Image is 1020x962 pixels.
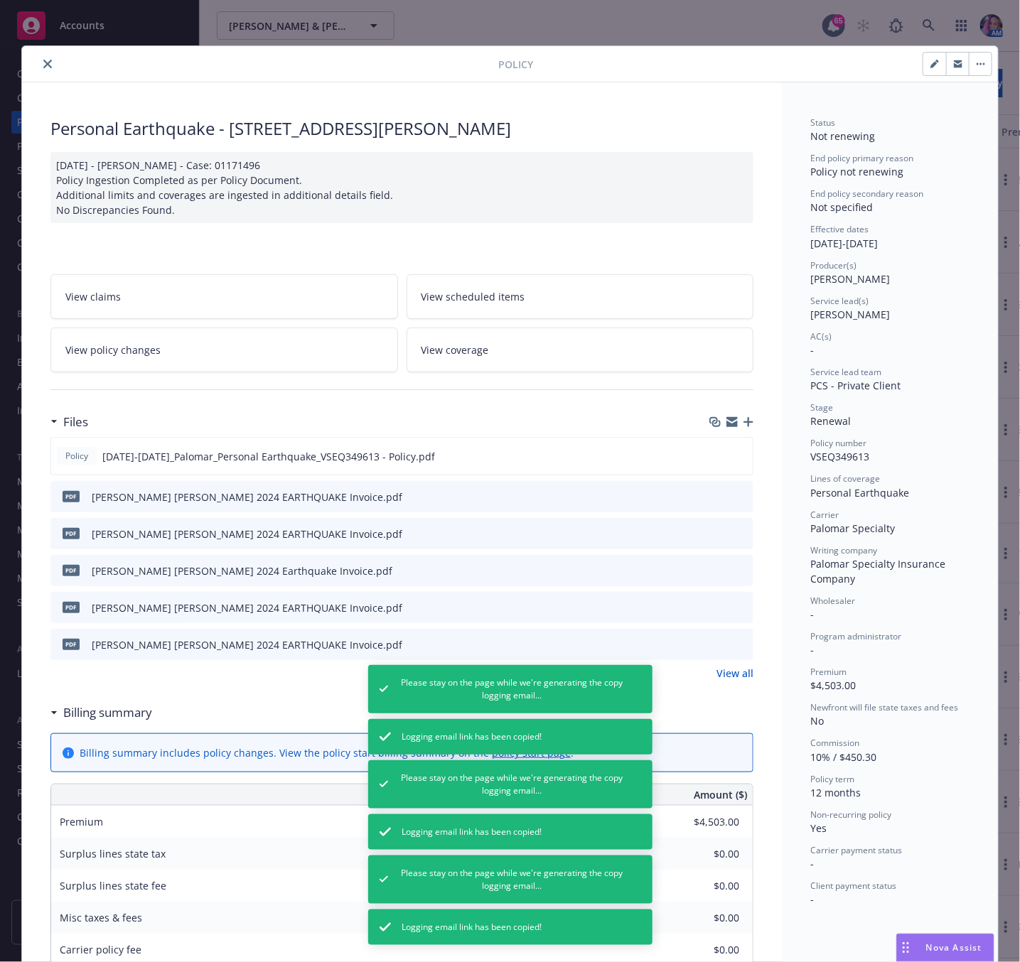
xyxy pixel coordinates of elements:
[39,55,56,72] button: close
[712,449,723,464] button: download file
[63,639,80,649] span: pdf
[655,875,748,897] input: 0.00
[402,730,542,743] span: Logging email link has been copied!
[63,528,80,539] span: pdf
[810,750,876,764] span: 10% / $450.30
[810,200,873,214] span: Not specified
[810,366,881,378] span: Service lead team
[810,472,880,485] span: Lines of coverage
[80,745,574,760] div: Billing summary includes policy changes. View the policy start billing summary on the .
[422,289,525,304] span: View scheduled items
[655,939,748,961] input: 0.00
[712,490,724,504] button: download file
[810,679,856,692] span: $4,503.00
[810,129,875,143] span: Not renewing
[810,607,814,621] span: -
[810,857,814,870] span: -
[735,526,748,541] button: preview file
[60,847,166,860] span: Surplus lines state tax
[810,773,854,785] span: Policy term
[810,666,847,678] span: Premium
[810,714,824,728] span: No
[50,413,88,431] div: Files
[92,637,402,652] div: [PERSON_NAME] [PERSON_NAME] 2024 EARTHQUAKE Invoice.pdf
[63,602,80,612] span: pdf
[810,259,857,271] span: Producer(s)
[92,526,402,541] div: [PERSON_NAME] [PERSON_NAME] 2024 EARTHQUAKE Invoice.pdf
[50,152,753,223] div: [DATE] - [PERSON_NAME] - Case: 01171496 Policy Ingestion Completed as per Policy Document. Additi...
[810,188,923,200] span: End policy secondary reason
[810,880,896,892] span: Client payment status
[810,595,855,607] span: Wholesaler
[50,117,753,141] div: Personal Earthquake - [STREET_ADDRESS][PERSON_NAME]
[407,274,754,319] a: View scheduled items
[102,449,435,464] span: [DATE]-[DATE]_Palomar_Personal Earthquake_VSEQ349613 - Policy.pdf
[810,308,890,321] span: [PERSON_NAME]
[810,701,958,713] span: Newfront will file state taxes and fees
[399,772,623,797] span: Please stay on the page while we're generating the copy logging email...
[92,600,402,615] div: [PERSON_NAME] [PERSON_NAME] 2024 EARTHQUAKE Invoice.pdf
[810,401,833,414] span: Stage
[810,630,901,642] span: Program administrator
[810,737,859,749] span: Commission
[60,911,142,924] span: Misc taxes & fees
[402,826,542,838] span: Logging email link has been copied!
[810,223,869,235] span: Effective dates
[810,544,877,556] span: Writing company
[63,565,80,575] span: pdf
[810,295,869,307] span: Service lead(s)
[810,809,891,821] span: Non-recurring policy
[92,563,392,578] div: [PERSON_NAME] [PERSON_NAME] 2024 Earthquake Invoice.pdf
[810,821,827,835] span: Yes
[50,328,398,372] a: View policy changes
[407,328,754,372] a: View coverage
[712,526,724,541] button: download file
[63,491,80,502] span: pdf
[655,907,748,929] input: 0.00
[810,509,839,521] span: Carrier
[65,342,161,357] span: View policy changes
[65,289,121,304] span: View claims
[63,413,88,431] h3: Files
[498,57,533,72] span: Policy
[810,330,832,342] span: AC(s)
[402,921,542,934] span: Logging email link has been copied!
[50,703,152,722] div: Billing summary
[810,450,869,463] span: VSEQ349613
[926,941,982,953] span: Nova Assist
[63,450,91,463] span: Policy
[60,879,166,892] span: Surplus lines state fee
[694,787,747,802] span: Amount ($)
[810,343,814,357] span: -
[896,934,994,962] button: Nova Assist
[810,521,895,535] span: Palomar Specialty
[735,563,748,578] button: preview file
[712,637,724,652] button: download file
[810,437,866,449] span: Policy number
[50,274,398,319] a: View claims
[735,637,748,652] button: preview file
[810,557,948,585] span: Palomar Specialty Insurance Company
[712,563,724,578] button: download file
[655,811,748,833] input: 0.00
[810,414,851,428] span: Renewal
[712,600,724,615] button: download file
[810,486,909,499] span: Personal Earthquake
[63,703,152,722] h3: Billing summary
[810,844,902,856] span: Carrier payment status
[60,815,103,828] span: Premium
[810,643,814,656] span: -
[735,600,748,615] button: preview file
[734,449,747,464] button: preview file
[810,272,890,286] span: [PERSON_NAME]
[897,934,915,961] div: Drag to move
[92,490,402,504] div: [PERSON_NAME] [PERSON_NAME] 2024 EARTHQUAKE Invoice.pdf
[716,666,753,681] a: View all
[810,117,835,129] span: Status
[399,867,623,892] span: Please stay on the page while we're generating the copy logging email...
[810,223,970,250] div: [DATE] - [DATE]
[810,152,913,164] span: End policy primary reason
[655,843,748,865] input: 0.00
[735,490,748,504] button: preview file
[810,379,901,392] span: PCS - Private Client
